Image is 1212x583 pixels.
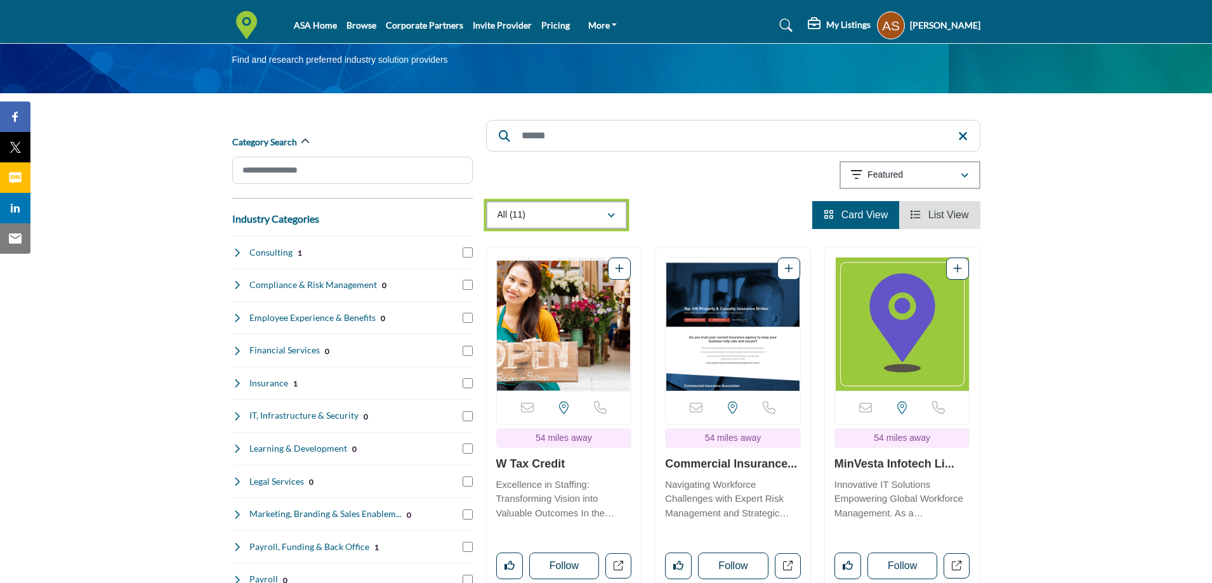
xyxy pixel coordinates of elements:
a: W Tax Credit [496,457,565,470]
a: Invite Provider [473,20,532,30]
button: Follow [698,553,768,579]
a: Add To List [784,263,793,274]
a: Corporate Partners [386,20,463,30]
div: 0 Results For Compliance & Risk Management [382,279,386,291]
a: Open minvesta-infotech-limited in new tab [944,553,970,579]
input: Select Consulting checkbox [463,247,473,258]
div: 0 Results For Marketing, Branding & Sales Enablement [407,509,411,520]
div: 1 Results For Consulting [298,247,302,258]
h5: My Listings [826,19,871,30]
input: Select Financial Services checkbox [463,346,473,356]
button: Industry Categories [232,211,319,226]
button: All (11) [486,201,627,229]
span: 54 miles away [536,433,592,443]
a: View List [911,209,968,220]
h4: Financial Services: Banking, accounting, and financial planning services tailored for staffing co... [249,344,320,357]
h3: Commercial Insurance Associates [665,457,801,471]
div: 0 Results For Legal Services [309,476,313,487]
img: Commercial Insurance Associates [666,258,800,391]
a: More [579,16,626,34]
input: Select Insurance checkbox [463,378,473,388]
b: 0 [407,511,411,520]
h3: MinVesta Infotech Limited [834,457,970,471]
img: Site Logo [232,11,267,39]
input: Select Marketing, Branding & Sales Enablement checkbox [463,509,473,520]
a: Open commercial-insurance-associates in new tab [775,553,801,579]
a: Open Listing in new tab [835,258,970,391]
a: Search [767,15,801,36]
h4: Insurance: Specialized insurance coverage including professional liability and workers' compensat... [249,377,288,390]
li: Card View [812,201,899,229]
h4: Marketing, Branding & Sales Enablement: Marketing strategies, brand development, and sales tools ... [249,508,402,520]
button: Like listing [665,553,692,579]
h4: Learning & Development: Training programs and educational resources to enhance staffing professio... [249,442,347,455]
button: Follow [867,553,938,579]
a: Open Listing in new tab [497,258,631,391]
h4: Compliance & Risk Management: Services to ensure staffing companies meet regulatory requirements ... [249,278,377,291]
p: Navigating Workforce Challenges with Expert Risk Management and Strategic Insights. Specializing ... [665,478,801,521]
p: Innovative IT Solutions Empowering Global Workforce Management. As a distinguished IT subsidiary,... [834,478,970,521]
img: MinVesta Infotech Limited [835,258,970,391]
h5: [PERSON_NAME] [910,19,980,32]
img: W Tax Credit [497,258,631,391]
h4: Payroll, Funding & Back Office: Comprehensive back-office support including payroll processing an... [249,540,369,553]
h4: Legal Services: Employment law expertise and legal counsel focused on staffing industry regulations. [249,475,304,488]
button: Like listing [834,553,861,579]
b: 1 [374,543,379,552]
input: Select Compliance & Risk Management checkbox [463,280,473,290]
a: MinVesta Infotech Li... [834,457,954,470]
b: 0 [364,412,368,421]
a: Add To List [615,263,624,274]
input: Select Legal Services checkbox [463,476,473,487]
b: 0 [309,478,313,487]
div: 0 Results For IT, Infrastructure & Security [364,410,368,422]
a: Open w-tax-credit in new tab [605,553,631,579]
b: 0 [352,445,357,454]
div: 0 Results For Learning & Development [352,443,357,454]
a: View Card [824,209,888,220]
a: ASA Home [294,20,337,30]
a: Innovative IT Solutions Empowering Global Workforce Management. As a distinguished IT subsidiary,... [834,475,970,521]
b: 1 [293,379,298,388]
div: 0 Results For Financial Services [325,345,329,357]
h3: W Tax Credit [496,457,632,471]
b: 0 [382,281,386,290]
p: Featured [867,169,903,181]
input: Search Category [232,157,473,184]
button: Show hide supplier dropdown [877,11,905,39]
p: Find and research preferred industry solution providers [232,54,448,67]
li: List View [899,201,980,229]
input: Select Learning & Development checkbox [463,443,473,454]
a: Pricing [541,20,570,30]
input: Select Employee Experience & Benefits checkbox [463,313,473,323]
h4: Employee Experience & Benefits: Solutions for enhancing workplace culture, employee satisfaction,... [249,311,376,324]
input: Select Payroll, Funding & Back Office checkbox [463,542,473,552]
p: All (11) [497,209,525,221]
button: Featured [840,161,980,189]
span: List View [928,209,969,220]
span: Card View [841,209,888,220]
h2: Category Search [232,136,297,148]
h4: IT, Infrastructure & Security: Technology infrastructure, cybersecurity, and IT support services ... [249,409,359,422]
b: 1 [298,249,302,258]
h4: Consulting: Strategic advisory services to help staffing firms optimize operations and grow their... [249,246,293,259]
b: 0 [325,347,329,356]
span: 54 miles away [705,433,761,443]
div: My Listings [808,18,871,33]
a: Excellence in Staffing: Transforming Vision into Valuable Outcomes In the dynamic realm of staffi... [496,475,632,521]
button: Follow [529,553,600,579]
a: Browse [346,20,376,30]
div: 1 Results For Payroll, Funding & Back Office [374,541,379,553]
input: Select IT, Infrastructure & Security checkbox [463,411,473,421]
a: Commercial Insurance... [665,457,797,470]
button: Like listing [496,553,523,579]
a: Open Listing in new tab [666,258,800,391]
input: Search [486,120,980,152]
a: Add To List [953,263,962,274]
p: Excellence in Staffing: Transforming Vision into Valuable Outcomes In the dynamic realm of staffi... [496,478,632,521]
div: 0 Results For Employee Experience & Benefits [381,312,385,324]
b: 0 [381,314,385,323]
div: 1 Results For Insurance [293,377,298,389]
span: 54 miles away [874,433,930,443]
